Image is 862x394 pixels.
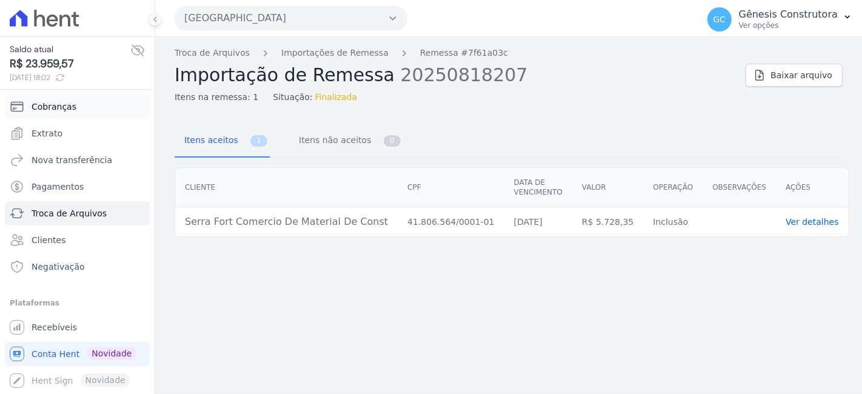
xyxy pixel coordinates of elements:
a: Troca de Arquivos [175,47,250,59]
td: R$ 5.728,35 [572,207,643,237]
a: Negativação [5,255,150,279]
span: Itens na remessa: 1 [175,91,258,104]
span: Nova transferência [32,154,112,166]
a: Pagamentos [5,175,150,199]
span: [DATE] 18:02 [10,72,130,83]
a: Conta Hent Novidade [5,342,150,366]
a: Remessa #7f61a03c [420,47,508,59]
div: Plataformas [10,296,145,310]
p: Gênesis Construtora [739,8,838,21]
span: Recebíveis [32,321,77,333]
nav: Sidebar [10,95,145,393]
a: Cobranças [5,95,150,119]
nav: Breadcrumb [175,47,736,59]
p: Ver opções [739,21,838,30]
td: 41.806.564/0001-01 [398,207,504,237]
td: [DATE] [504,207,572,237]
span: Importação de Remessa [175,64,395,85]
span: Negativação [32,261,85,273]
span: Situação: [273,91,312,104]
span: Finalizada [315,91,358,104]
a: Nova transferência [5,148,150,172]
span: Clientes [32,234,65,246]
span: Itens não aceitos [292,128,373,152]
span: Itens aceitos [177,128,241,152]
a: Extrato [5,121,150,145]
a: Ver detalhes [786,217,839,227]
span: 1 [250,135,267,147]
td: Serra Fort Comercio De Material De Const [175,207,398,237]
th: Valor [572,168,643,207]
span: Cobranças [32,101,76,113]
span: Extrato [32,127,62,139]
a: Recebíveis [5,315,150,339]
span: GC [713,15,726,24]
a: Itens não aceitos 0 [289,125,403,158]
span: Conta Hent [32,348,79,360]
a: Troca de Arquivos [5,201,150,225]
th: CPF [398,168,504,207]
th: Data de vencimento [504,168,572,207]
span: Novidade [87,347,136,360]
a: Baixar arquivo [746,64,843,87]
a: Importações de Remessa [281,47,389,59]
a: Itens aceitos 1 [175,125,270,158]
span: Saldo atual [10,43,130,56]
span: Troca de Arquivos [32,207,107,219]
button: GC Gênesis Construtora Ver opções [698,2,862,36]
th: Operação [643,168,703,207]
th: Ações [776,168,849,207]
th: Cliente [175,168,398,207]
span: Baixar arquivo [770,69,832,81]
span: 20250818207 [401,63,528,85]
a: Clientes [5,228,150,252]
button: [GEOGRAPHIC_DATA] [175,6,407,30]
span: R$ 23.959,57 [10,56,130,72]
span: Pagamentos [32,181,84,193]
td: Inclusão [643,207,703,237]
span: 0 [384,135,401,147]
th: Observações [703,168,776,207]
